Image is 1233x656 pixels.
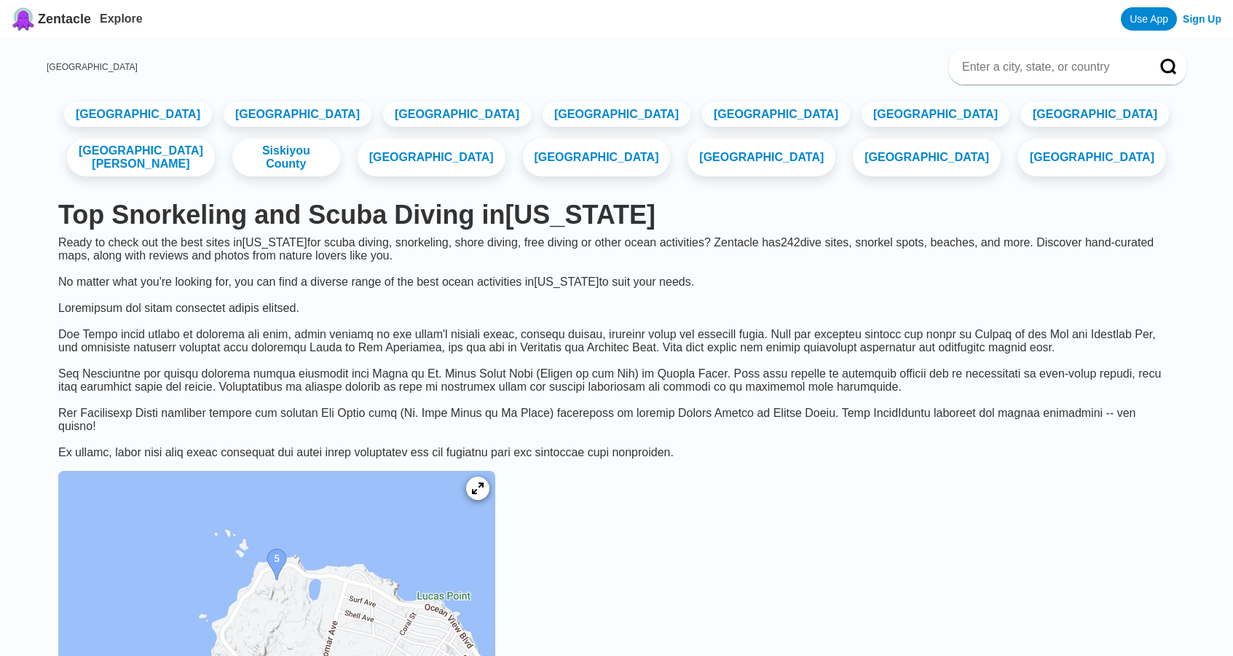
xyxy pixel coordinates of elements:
[1183,13,1221,25] a: Sign Up
[688,138,835,176] a: [GEOGRAPHIC_DATA]
[543,102,690,127] a: [GEOGRAPHIC_DATA]
[1018,138,1166,176] a: [GEOGRAPHIC_DATA]
[58,200,1175,230] h1: Top Snorkeling and Scuba Diving in [US_STATE]
[100,12,143,25] a: Explore
[383,102,531,127] a: [GEOGRAPHIC_DATA]
[853,138,1001,176] a: [GEOGRAPHIC_DATA]
[64,102,212,127] a: [GEOGRAPHIC_DATA]
[47,236,1186,302] div: Ready to check out the best sites in [US_STATE] for scuba diving, snorkeling, shore diving, free ...
[67,138,215,176] a: [GEOGRAPHIC_DATA][PERSON_NAME]
[47,62,138,72] a: [GEOGRAPHIC_DATA]
[38,12,91,27] span: Zentacle
[12,7,91,31] a: Zentacle logoZentacle
[12,7,35,31] img: Zentacle logo
[1121,7,1177,31] a: Use App
[224,102,371,127] a: [GEOGRAPHIC_DATA]
[961,60,1140,74] input: Enter a city, state, or country
[862,102,1009,127] a: [GEOGRAPHIC_DATA]
[1021,102,1169,127] a: [GEOGRAPHIC_DATA]
[358,138,505,176] a: [GEOGRAPHIC_DATA]
[523,138,671,176] a: [GEOGRAPHIC_DATA]
[702,102,850,127] a: [GEOGRAPHIC_DATA]
[47,302,1186,459] div: Loremipsum dol sitam consectet adipis elitsed. Doe Tempo incid utlabo et dolorema ali enim, admin...
[232,138,340,176] a: Siskiyou County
